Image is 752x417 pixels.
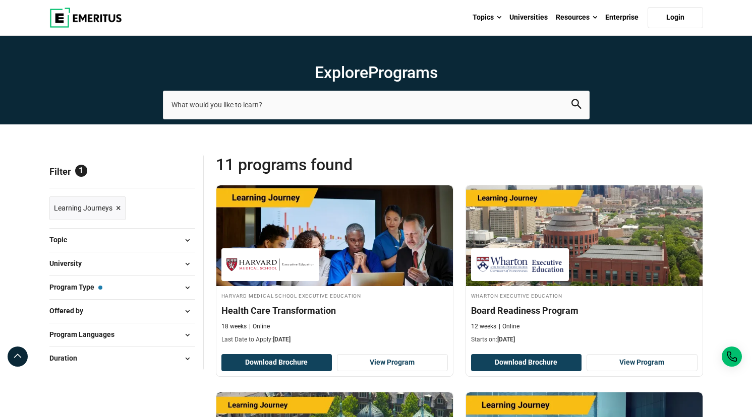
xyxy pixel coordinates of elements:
[49,327,195,342] button: Program Languages
[273,336,291,343] span: [DATE]
[476,253,564,276] img: Wharton Executive Education
[368,63,438,82] span: Programs
[466,185,703,350] a: Leadership Course by Wharton Executive Education - August 21, 2025 Wharton Executive Education Wh...
[49,196,126,220] a: Learning Journeys ×
[497,336,515,343] span: [DATE]
[249,322,270,331] p: Online
[49,351,195,366] button: Duration
[471,291,698,300] h4: Wharton Executive Education
[471,322,496,331] p: 12 weeks
[216,185,453,350] a: Healthcare Course by Harvard Medical School Executive Education - August 21, 2025 Harvard Medical...
[163,91,590,119] input: search-page
[226,253,314,276] img: Harvard Medical School Executive Education
[499,322,519,331] p: Online
[49,256,195,271] button: University
[221,322,247,331] p: 18 weeks
[571,102,582,111] a: search
[216,155,459,175] span: 11 Programs found
[49,305,91,316] span: Offered by
[49,234,75,245] span: Topic
[471,304,698,317] h4: Board Readiness Program
[49,282,102,293] span: Program Type
[221,304,448,317] h4: Health Care Transformation
[49,353,85,364] span: Duration
[54,202,112,214] span: Learning Journeys
[587,354,698,371] a: View Program
[75,165,87,177] span: 1
[571,99,582,111] button: search
[471,354,582,371] button: Download Brochure
[466,185,703,286] img: Board Readiness Program | Online Leadership Course
[221,335,448,344] p: Last Date to Apply:
[648,7,703,28] a: Login
[49,233,195,248] button: Topic
[164,166,195,179] a: Reset all
[163,62,590,83] h1: Explore
[49,258,90,269] span: University
[216,185,453,286] img: Health Care Transformation | Online Healthcare Course
[337,354,448,371] a: View Program
[116,201,121,216] span: ×
[49,280,195,295] button: Program Type
[49,304,195,319] button: Offered by
[221,291,448,300] h4: Harvard Medical School Executive Education
[221,354,332,371] button: Download Brochure
[49,329,123,340] span: Program Languages
[471,335,698,344] p: Starts on:
[49,155,195,188] p: Filter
